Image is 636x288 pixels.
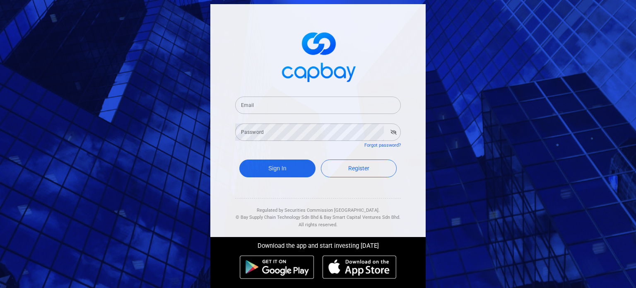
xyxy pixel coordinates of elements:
div: Download the app and start investing [DATE] [204,237,432,251]
span: Register [348,165,369,172]
a: Forgot password? [364,143,401,148]
span: Bay Smart Capital Ventures Sdn Bhd. [324,215,400,220]
button: Sign In [239,160,316,177]
span: © Bay Supply Chain Technology Sdn Bhd [236,215,318,220]
a: Register [321,160,397,177]
img: ios [323,255,396,279]
img: android [240,255,314,279]
div: Regulated by Securities Commission [GEOGRAPHIC_DATA]. & All rights reserved. [235,198,401,229]
img: logo [277,25,359,87]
